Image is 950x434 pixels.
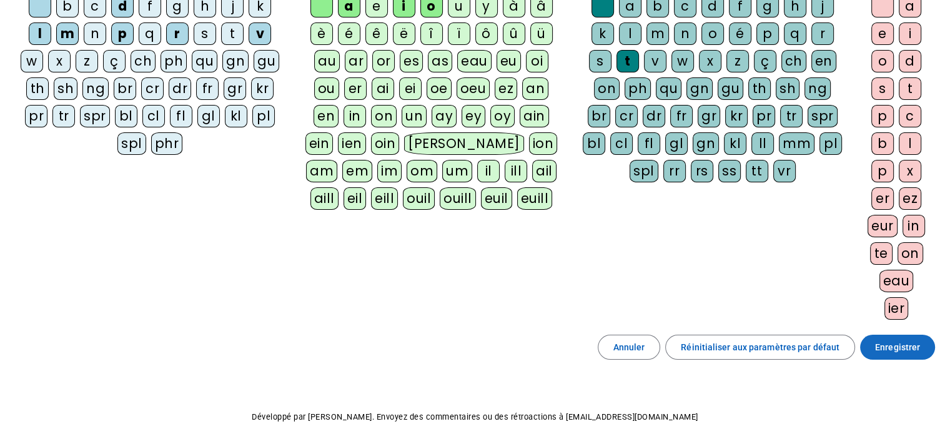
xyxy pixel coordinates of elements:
[751,132,774,155] div: ll
[432,105,457,127] div: ay
[868,215,898,237] div: eur
[314,105,339,127] div: en
[520,105,549,127] div: ain
[638,132,660,155] div: fl
[871,105,894,127] div: p
[625,77,651,100] div: ph
[583,132,605,155] div: bl
[644,50,666,72] div: v
[674,22,696,45] div: n
[344,187,367,210] div: eil
[781,50,806,72] div: ch
[784,22,806,45] div: q
[457,50,492,72] div: eau
[681,340,839,355] span: Réinitialiser aux paramètres par défaut
[899,50,921,72] div: d
[871,77,894,100] div: s
[746,160,768,182] div: tt
[142,105,165,127] div: cl
[871,132,894,155] div: b
[529,132,558,155] div: ion
[477,160,500,182] div: il
[754,50,776,72] div: ç
[403,187,435,210] div: ouil
[161,50,187,72] div: ph
[194,22,216,45] div: s
[314,77,339,100] div: ou
[643,105,665,127] div: dr
[613,340,645,355] span: Annuler
[610,132,633,155] div: cl
[52,105,75,127] div: tr
[399,77,422,100] div: ei
[131,50,156,72] div: ch
[428,50,452,72] div: as
[197,105,220,127] div: gl
[371,132,400,155] div: oin
[338,22,360,45] div: é
[402,105,427,127] div: un
[372,77,394,100] div: ai
[196,77,219,100] div: fr
[671,50,694,72] div: w
[305,132,334,155] div: ein
[252,105,275,127] div: pl
[48,50,71,72] div: x
[372,50,395,72] div: or
[598,335,661,360] button: Annuler
[726,50,749,72] div: z
[427,77,452,100] div: oe
[151,132,183,155] div: phr
[899,187,921,210] div: ez
[503,22,525,45] div: û
[457,77,490,100] div: oeu
[899,22,921,45] div: i
[393,22,415,45] div: ë
[779,132,814,155] div: mm
[420,22,443,45] div: î
[254,50,279,72] div: gu
[26,77,49,100] div: th
[718,160,741,182] div: ss
[56,22,79,45] div: m
[481,187,512,210] div: euil
[870,242,893,265] div: te
[76,50,98,72] div: z
[670,105,693,127] div: fr
[729,22,751,45] div: é
[505,160,527,182] div: ill
[103,50,126,72] div: ç
[903,215,925,237] div: in
[80,105,110,127] div: spr
[114,77,136,100] div: br
[860,335,935,360] button: Enregistrer
[371,187,398,210] div: eill
[594,77,620,100] div: on
[54,77,77,100] div: sh
[899,105,921,127] div: c
[780,105,803,127] div: tr
[490,105,515,127] div: oy
[314,50,340,72] div: au
[776,77,799,100] div: sh
[899,132,921,155] div: l
[371,105,397,127] div: on
[699,50,721,72] div: x
[756,22,779,45] div: p
[665,132,688,155] div: gl
[808,105,838,127] div: spr
[169,77,191,100] div: dr
[693,132,719,155] div: gn
[871,187,894,210] div: er
[345,50,367,72] div: ar
[495,77,517,100] div: ez
[10,410,940,425] p: Développé par [PERSON_NAME]. Envoyez des commentaires ou des rétroactions à [EMAIL_ADDRESS][DOMAI...
[871,160,894,182] div: p
[249,22,271,45] div: v
[170,105,192,127] div: fl
[497,50,521,72] div: eu
[377,160,402,182] div: im
[591,22,614,45] div: k
[82,77,109,100] div: ng
[448,22,470,45] div: ï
